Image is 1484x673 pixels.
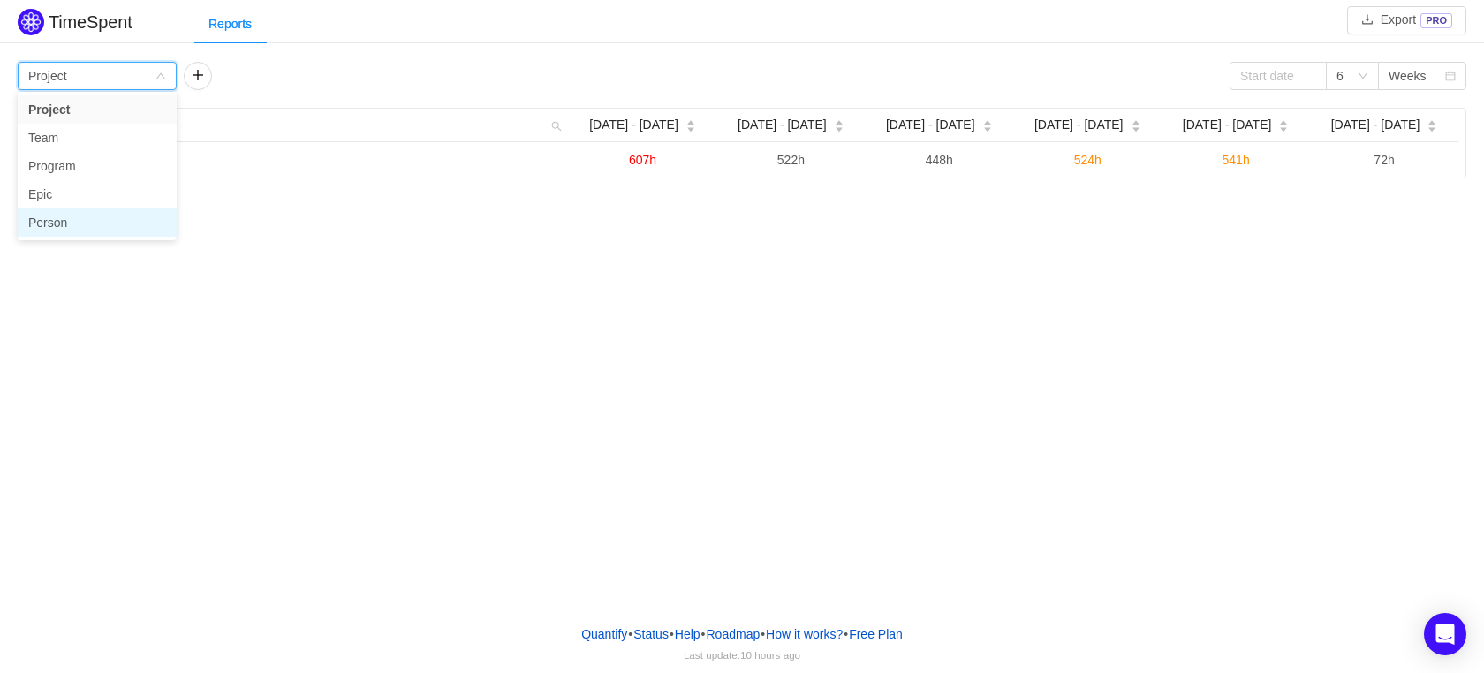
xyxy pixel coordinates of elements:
[844,627,848,641] span: •
[926,153,953,167] span: 448h
[685,117,696,130] div: Sort
[1278,117,1289,130] div: Sort
[684,649,800,661] span: Last update:
[1279,118,1289,124] i: icon: caret-up
[1131,125,1140,130] i: icon: caret-down
[1074,153,1102,167] span: 524h
[1279,125,1289,130] i: icon: caret-down
[761,627,765,641] span: •
[18,124,177,152] li: Team
[1427,125,1437,130] i: icon: caret-down
[1223,153,1250,167] span: 541h
[1389,63,1427,89] div: Weeks
[18,180,177,208] li: Epic
[1445,71,1456,83] i: icon: calendar
[834,125,844,130] i: icon: caret-down
[629,153,656,167] span: 607h
[670,627,674,641] span: •
[777,153,805,167] span: 522h
[674,621,701,647] a: Help
[18,95,177,124] li: Project
[628,627,632,641] span: •
[982,117,993,130] div: Sort
[1034,116,1124,134] span: [DATE] - [DATE]
[184,62,212,90] button: icon: plus
[740,649,800,661] span: 10 hours ago
[155,71,166,83] i: icon: down
[834,117,844,130] div: Sort
[18,152,177,180] li: Program
[1424,613,1466,655] div: Open Intercom Messenger
[1374,153,1394,167] span: 72h
[1331,116,1420,134] span: [DATE] - [DATE]
[701,627,706,641] span: •
[765,621,844,647] button: How it works?
[706,621,761,647] a: Roadmap
[886,116,975,134] span: [DATE] - [DATE]
[1336,63,1344,89] div: 6
[194,4,266,44] div: Reports
[982,118,992,124] i: icon: caret-up
[1427,117,1437,130] div: Sort
[982,125,992,130] i: icon: caret-down
[632,621,670,647] a: Status
[589,116,678,134] span: [DATE] - [DATE]
[580,621,628,647] a: Quantify
[738,116,827,134] span: [DATE] - [DATE]
[544,109,569,141] i: icon: search
[49,12,132,32] h2: TimeSpent
[1131,118,1140,124] i: icon: caret-up
[1230,62,1327,90] input: Start date
[685,118,695,124] i: icon: caret-up
[848,621,904,647] button: Free Plan
[1358,71,1368,83] i: icon: down
[18,208,177,237] li: Person
[1183,116,1272,134] span: [DATE] - [DATE]
[1347,6,1466,34] button: icon: downloadExportPRO
[18,9,44,35] img: Quantify logo
[28,63,67,89] div: Project
[685,125,695,130] i: icon: caret-down
[1427,118,1437,124] i: icon: caret-up
[834,118,844,124] i: icon: caret-up
[1131,117,1141,130] div: Sort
